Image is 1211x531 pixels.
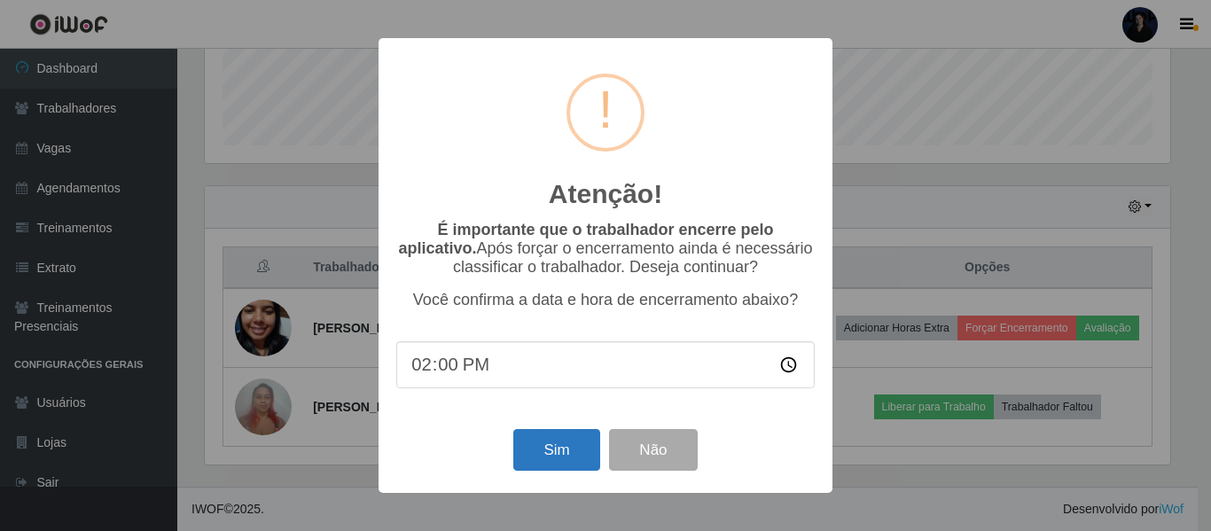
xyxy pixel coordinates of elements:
button: Sim [513,429,599,471]
button: Não [609,429,697,471]
p: Após forçar o encerramento ainda é necessário classificar o trabalhador. Deseja continuar? [396,221,815,277]
p: Você confirma a data e hora de encerramento abaixo? [396,291,815,309]
h2: Atenção! [549,178,662,210]
b: É importante que o trabalhador encerre pelo aplicativo. [398,221,773,257]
